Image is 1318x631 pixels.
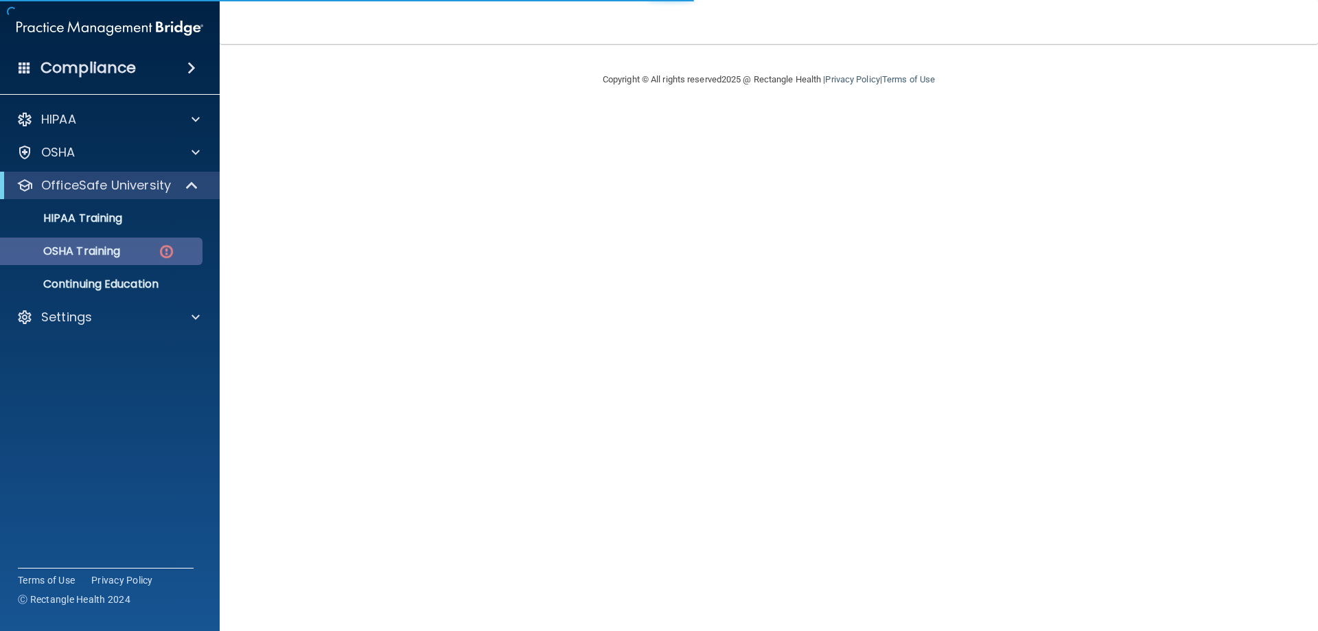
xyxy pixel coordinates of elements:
img: PMB logo [16,14,203,42]
a: HIPAA [16,111,200,128]
span: Ⓒ Rectangle Health 2024 [18,593,130,606]
p: Continuing Education [9,277,196,291]
div: Copyright © All rights reserved 2025 @ Rectangle Health | | [518,58,1019,102]
a: Settings [16,309,200,325]
p: OSHA Training [9,244,120,258]
p: OSHA [41,144,76,161]
a: Terms of Use [882,74,935,84]
a: OSHA [16,144,200,161]
h4: Compliance [41,58,136,78]
a: Privacy Policy [825,74,879,84]
p: OfficeSafe University [41,177,171,194]
p: Settings [41,309,92,325]
a: Terms of Use [18,573,75,587]
p: HIPAA Training [9,211,122,225]
a: Privacy Policy [91,573,153,587]
a: OfficeSafe University [16,177,199,194]
img: danger-circle.6113f641.png [158,243,175,260]
p: HIPAA [41,111,76,128]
